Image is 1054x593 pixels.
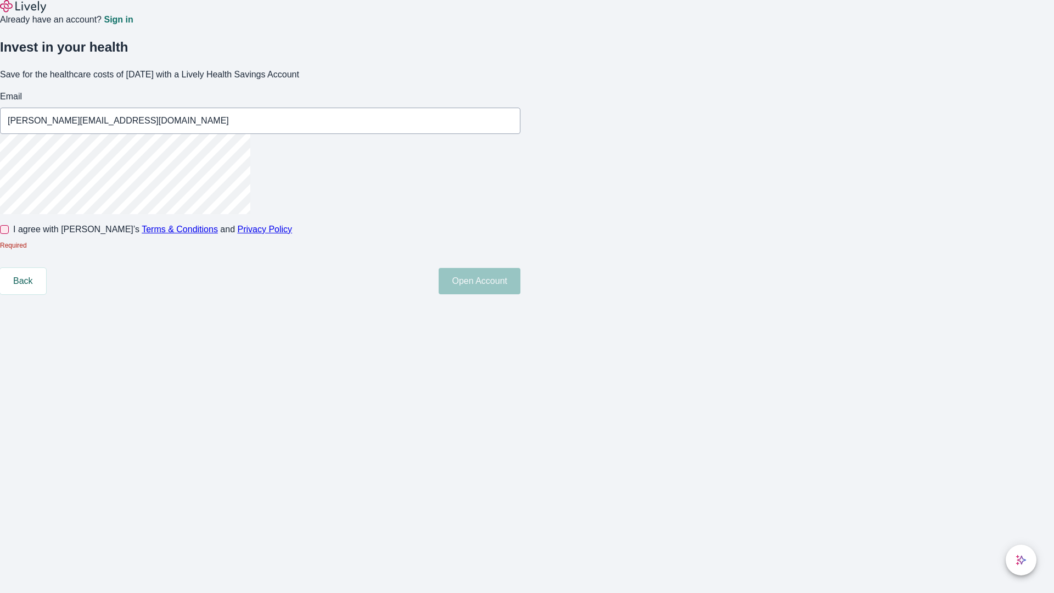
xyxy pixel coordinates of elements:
[1016,555,1027,566] svg: Lively AI Assistant
[13,223,292,236] span: I agree with [PERSON_NAME]’s and
[142,225,218,234] a: Terms & Conditions
[1006,545,1036,575] button: chat
[104,15,133,24] a: Sign in
[238,225,293,234] a: Privacy Policy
